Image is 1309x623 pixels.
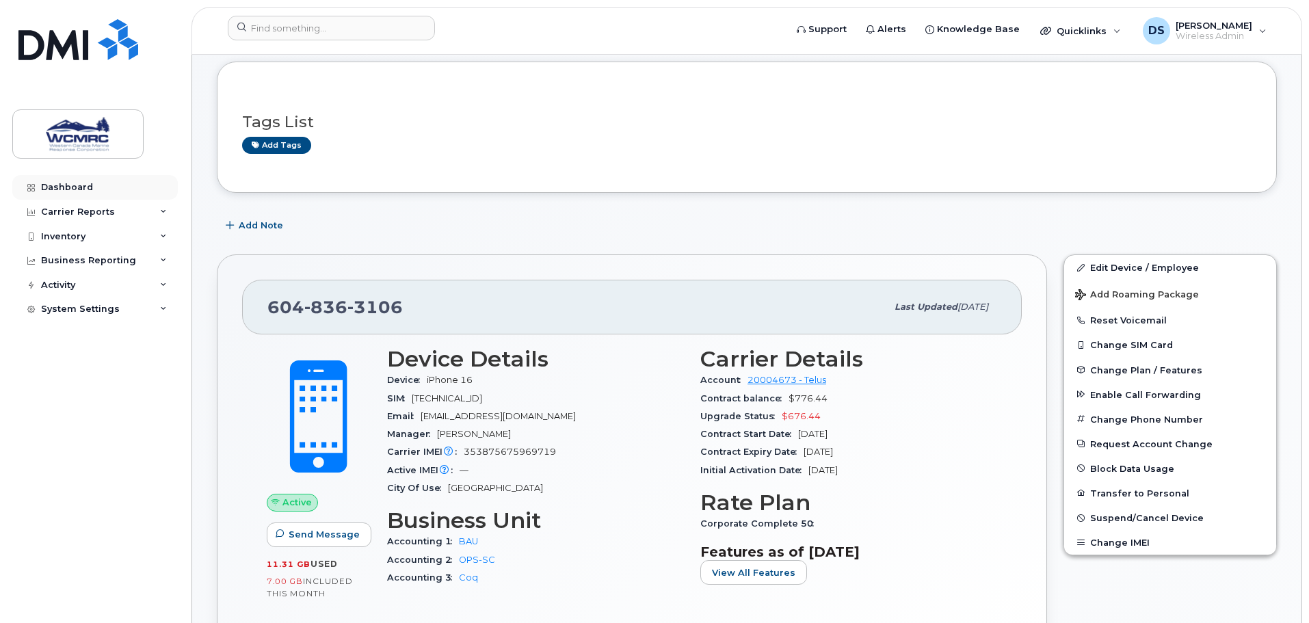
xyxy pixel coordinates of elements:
[228,16,435,40] input: Find something...
[242,114,1252,131] h3: Tags List
[700,375,748,385] span: Account
[1064,308,1276,332] button: Reset Voicemail
[387,483,448,493] span: City Of Use
[782,411,821,421] span: $676.44
[448,483,543,493] span: [GEOGRAPHIC_DATA]
[856,16,916,43] a: Alerts
[1064,456,1276,481] button: Block Data Usage
[412,393,482,403] span: [TECHNICAL_ID]
[700,518,821,529] span: Corporate Complete 50
[387,375,427,385] span: Device
[700,393,789,403] span: Contract balance
[427,375,473,385] span: iPhone 16
[239,219,283,232] span: Add Note
[808,465,838,475] span: [DATE]
[289,528,360,541] span: Send Message
[387,572,459,583] span: Accounting 3
[267,576,303,586] span: 7.00 GB
[804,447,833,457] span: [DATE]
[1064,332,1276,357] button: Change SIM Card
[1064,481,1276,505] button: Transfer to Personal
[464,447,556,457] span: 353875675969719
[217,213,295,238] button: Add Note
[1075,289,1199,302] span: Add Roaming Package
[700,560,807,585] button: View All Features
[347,297,403,317] span: 3106
[459,536,478,546] a: BAU
[700,411,782,421] span: Upgrade Status
[421,411,576,421] span: [EMAIL_ADDRESS][DOMAIN_NAME]
[798,429,828,439] span: [DATE]
[310,559,338,569] span: used
[387,347,684,371] h3: Device Details
[387,411,421,421] span: Email
[1090,389,1201,399] span: Enable Call Forwarding
[895,302,957,312] span: Last updated
[787,16,856,43] a: Support
[267,522,371,547] button: Send Message
[700,465,808,475] span: Initial Activation Date
[387,465,460,475] span: Active IMEI
[1064,505,1276,530] button: Suspend/Cancel Device
[700,347,997,371] h3: Carrier Details
[459,572,478,583] a: Coq
[808,23,847,36] span: Support
[459,555,495,565] a: OPS-SC
[387,447,464,457] span: Carrier IMEI
[1064,280,1276,308] button: Add Roaming Package
[937,23,1020,36] span: Knowledge Base
[387,508,684,533] h3: Business Unit
[267,297,403,317] span: 604
[700,544,997,560] h3: Features as of [DATE]
[460,465,468,475] span: —
[1064,530,1276,555] button: Change IMEI
[957,302,988,312] span: [DATE]
[267,559,310,569] span: 11.31 GB
[387,536,459,546] span: Accounting 1
[1057,25,1107,36] span: Quicklinks
[1064,358,1276,382] button: Change Plan / Features
[748,375,826,385] a: 20004673 - Telus
[304,297,347,317] span: 836
[1090,513,1204,523] span: Suspend/Cancel Device
[789,393,828,403] span: $776.44
[1064,382,1276,407] button: Enable Call Forwarding
[916,16,1029,43] a: Knowledge Base
[700,490,997,515] h3: Rate Plan
[712,566,795,579] span: View All Features
[1176,31,1252,42] span: Wireless Admin
[387,555,459,565] span: Accounting 2
[700,429,798,439] span: Contract Start Date
[267,576,353,598] span: included this month
[242,137,311,154] a: Add tags
[1148,23,1165,39] span: DS
[1064,407,1276,432] button: Change Phone Number
[877,23,906,36] span: Alerts
[1090,364,1202,375] span: Change Plan / Features
[1031,17,1130,44] div: Quicklinks
[437,429,511,439] span: [PERSON_NAME]
[1064,255,1276,280] a: Edit Device / Employee
[387,393,412,403] span: SIM
[1133,17,1276,44] div: Deepender Singh
[282,496,312,509] span: Active
[1176,20,1252,31] span: [PERSON_NAME]
[700,447,804,457] span: Contract Expiry Date
[387,429,437,439] span: Manager
[1064,432,1276,456] button: Request Account Change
